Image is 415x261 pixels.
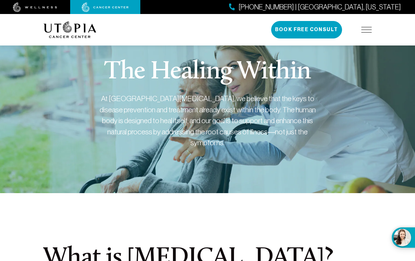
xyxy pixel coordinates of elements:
[13,2,57,12] img: wellness
[229,2,401,12] a: [PHONE_NUMBER] | [GEOGRAPHIC_DATA], [US_STATE]
[271,21,342,38] button: Book Free Consult
[43,21,96,38] img: logo
[239,2,401,12] span: [PHONE_NUMBER] | [GEOGRAPHIC_DATA], [US_STATE]
[361,27,372,33] img: icon-hamburger
[99,93,316,148] div: At [GEOGRAPHIC_DATA][MEDICAL_DATA], we believe that the keys to disease prevention and treatment ...
[82,2,129,12] img: cancer center
[104,59,311,85] h1: The Healing Within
